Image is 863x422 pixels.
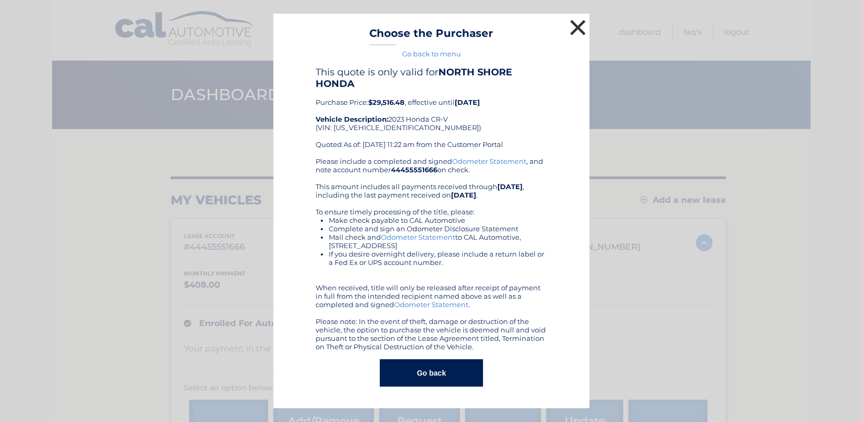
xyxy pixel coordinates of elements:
b: [DATE] [451,191,476,199]
h4: This quote is only valid for [316,66,547,90]
button: Go back [380,359,483,387]
a: Odometer Statement [381,233,455,241]
li: Make check payable to CAL Automotive [329,216,547,224]
a: Go back to menu [402,50,461,58]
button: × [567,17,589,38]
b: [DATE] [497,182,523,191]
a: Odometer Statement [394,300,468,309]
b: NORTH SHORE HONDA [316,66,512,90]
div: Purchase Price: , effective until 2023 Honda CR-V (VIN: [US_VEHICLE_IDENTIFICATION_NUMBER]) Quote... [316,66,547,157]
a: Odometer Statement [452,157,526,165]
strong: Vehicle Description: [316,115,388,123]
h3: Choose the Purchaser [370,27,494,45]
div: Please include a completed and signed , and note account number on check. This amount includes al... [316,157,547,351]
b: [DATE] [455,98,480,106]
b: 44455551666 [391,165,437,174]
li: Complete and sign an Odometer Disclosure Statement [329,224,547,233]
b: $29,516.48 [368,98,405,106]
li: Mail check and to CAL Automotive, [STREET_ADDRESS] [329,233,547,250]
li: If you desire overnight delivery, please include a return label or a Fed Ex or UPS account number. [329,250,547,267]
